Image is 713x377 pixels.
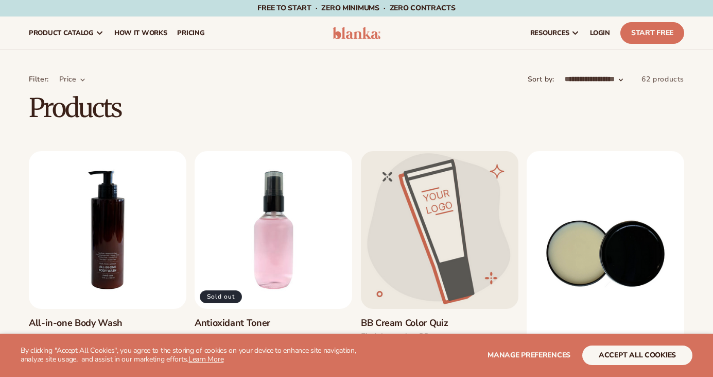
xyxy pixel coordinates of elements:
label: Sort by: [528,74,554,84]
span: pricing [177,29,204,37]
a: product catalog [24,17,109,50]
span: Manage preferences [488,350,570,360]
span: LOGIN [590,29,610,37]
span: Free to start · ZERO minimums · ZERO contracts [257,3,455,13]
a: pricing [172,17,210,50]
a: LOGIN [585,17,615,50]
a: BB Cream Color Quiz [361,317,518,329]
a: resources [525,17,585,50]
p: Filter: [29,74,49,85]
summary: Price [59,74,86,85]
a: Start Free [620,22,684,44]
a: How It Works [109,17,172,50]
span: How It Works [114,29,167,37]
img: logo [333,27,381,39]
a: All-in-one Body Wash [29,317,186,329]
a: Learn More [188,354,223,364]
span: Price [59,74,77,84]
button: Manage preferences [488,346,570,365]
span: product catalog [29,29,94,37]
span: resources [530,29,569,37]
button: accept all cookies [582,346,692,365]
a: Antioxidant Toner [195,317,352,329]
span: 62 products [641,74,684,84]
p: By clicking "Accept All Cookies", you agree to the storing of cookies on your device to enhance s... [21,347,360,364]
